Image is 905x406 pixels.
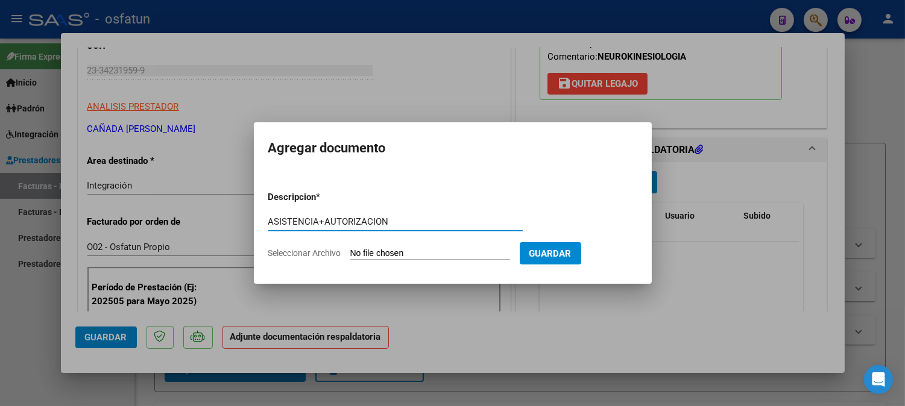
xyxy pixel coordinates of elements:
[864,365,893,394] div: Open Intercom Messenger
[520,242,581,264] button: Guardar
[268,137,637,160] h2: Agregar documento
[268,248,341,258] span: Seleccionar Archivo
[268,190,379,204] p: Descripcion
[529,248,572,259] span: Guardar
